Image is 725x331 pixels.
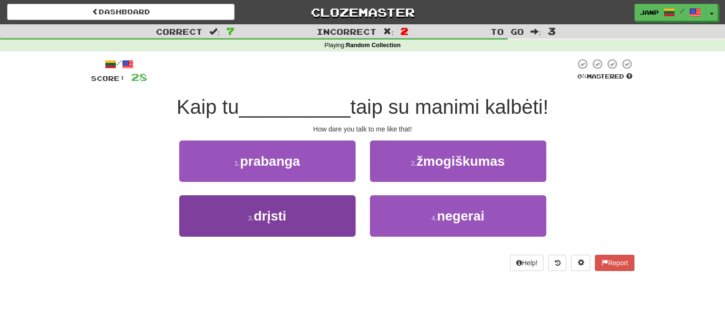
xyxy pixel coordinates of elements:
[383,28,394,36] span: :
[209,28,220,36] span: :
[346,42,401,49] strong: Random Collection
[179,195,356,237] button: 3.drįsti
[177,96,239,118] span: Kaip tu
[131,71,147,83] span: 28
[548,25,556,37] span: 3
[531,28,541,36] span: :
[370,195,546,237] button: 4.negerai
[7,4,235,20] a: Dashboard
[400,25,408,37] span: 2
[249,4,476,20] a: Clozemaster
[577,72,587,80] span: 0 %
[490,27,524,36] span: To go
[640,8,659,17] span: JanP
[91,124,634,134] div: How dare you talk to me like that!
[254,209,286,223] span: drįsti
[317,27,377,36] span: Incorrect
[417,154,505,169] span: žmogiškumas
[91,74,125,82] span: Score:
[575,72,634,81] div: Mastered
[595,255,634,271] button: Report
[156,27,203,36] span: Correct
[226,25,235,37] span: 7
[91,58,147,70] div: /
[370,140,546,182] button: 2.žmogiškumas
[548,255,566,271] button: Round history (alt+y)
[510,255,544,271] button: Help!
[437,209,485,223] span: negerai
[431,214,437,222] small: 4 .
[235,160,240,167] small: 1 .
[179,140,356,182] button: 1.prabanga
[680,8,684,14] span: /
[240,154,300,169] span: prabanga
[350,96,549,118] span: taip su manimi kalbėti!
[248,214,254,222] small: 3 .
[239,96,350,118] span: __________
[411,160,417,167] small: 2 .
[634,4,706,21] a: JanP /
